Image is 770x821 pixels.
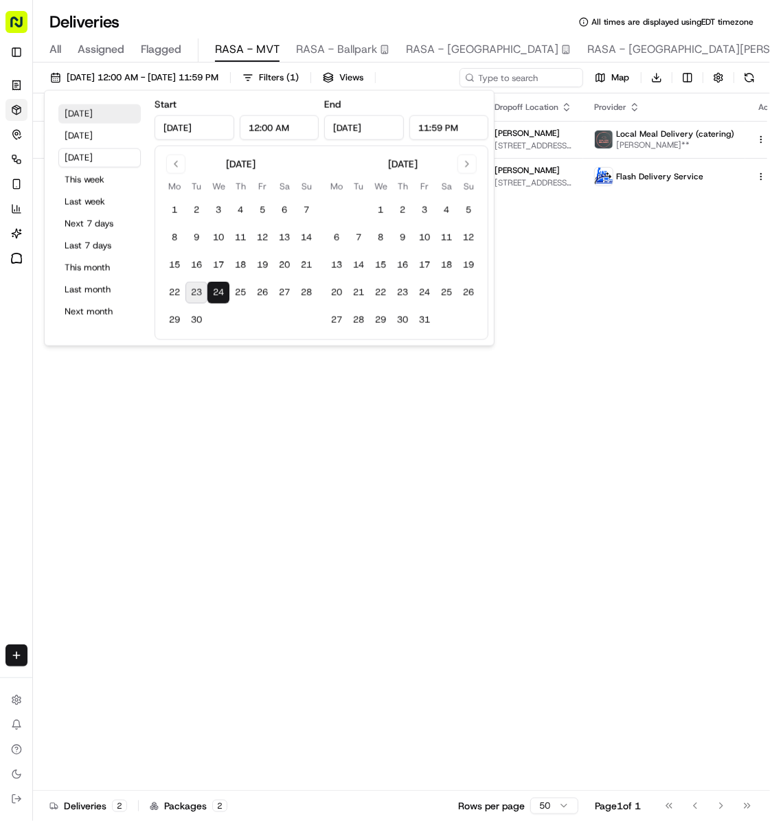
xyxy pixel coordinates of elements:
button: 16 [392,254,414,276]
span: Local Meal Delivery (catering) [616,128,734,139]
button: 6 [273,199,295,221]
input: Got a question? Start typing here... [36,88,247,102]
button: 8 [163,227,185,249]
span: All [49,41,61,58]
button: 12 [457,227,479,249]
span: Flash Delivery Service [616,171,703,182]
div: Page 1 of 1 [595,799,641,813]
th: Friday [414,179,435,194]
button: 5 [251,199,273,221]
input: Type to search [460,68,583,87]
span: • [114,212,119,223]
button: 3 [414,199,435,221]
button: 23 [392,282,414,304]
span: Filters [259,71,299,84]
button: 12 [251,227,273,249]
span: [PERSON_NAME]** [616,139,734,150]
button: 27 [273,282,295,304]
span: Knowledge Base [27,306,105,320]
img: 1724597045416-56b7ee45-8013-43a0-a6f9-03cb97ddad50 [29,131,54,155]
button: 22 [370,282,392,304]
button: 20 [326,282,348,304]
th: Sunday [457,179,479,194]
input: Time [240,115,319,140]
button: 25 [229,282,251,304]
span: [PERSON_NAME] [43,212,111,223]
button: 31 [414,309,435,331]
span: [STREET_ADDRESS][US_STATE] [495,140,572,151]
button: 17 [207,254,229,276]
button: 30 [185,309,207,331]
div: 2 [212,800,227,812]
button: Start new chat [234,135,250,151]
button: 23 [185,282,207,304]
th: Tuesday [185,179,207,194]
button: 22 [163,282,185,304]
button: 7 [348,227,370,249]
div: Past conversations [14,178,92,189]
button: 9 [392,227,414,249]
button: 21 [348,282,370,304]
img: Toast logo [11,253,22,263]
img: Nash [14,13,41,41]
button: [DATE] [58,148,141,168]
input: Date [155,115,234,140]
th: Thursday [229,179,251,194]
button: 10 [207,227,229,249]
span: Assigned [78,41,124,58]
button: 4 [229,199,251,221]
button: 17 [414,254,435,276]
button: 28 [295,282,317,304]
button: Last week [58,192,141,212]
span: RASA - MVT [215,41,280,58]
div: Packages [150,799,227,813]
span: [PERSON_NAME] [495,128,560,139]
button: 15 [163,254,185,276]
span: [PERSON_NAME] [495,165,560,176]
button: 10 [414,227,435,249]
th: Thursday [392,179,414,194]
button: 4 [435,199,457,221]
button: 20 [273,254,295,276]
span: Provider [594,102,626,113]
button: 18 [229,254,251,276]
p: Rows per page [458,799,525,813]
button: 13 [273,227,295,249]
input: Time [409,115,489,140]
button: Map [589,68,635,87]
img: lmd_logo.png [595,131,613,148]
span: RASA - Ballpark [296,41,377,58]
span: All times are displayed using EDT timezone [591,16,754,27]
div: Deliveries [49,799,127,813]
img: main-logo.png [595,168,613,185]
div: 2 [112,800,127,812]
button: 30 [392,309,414,331]
button: 29 [163,309,185,331]
button: [DATE] [58,126,141,146]
span: [DATE] [122,212,150,223]
button: 8 [370,227,392,249]
span: Flagged [141,41,181,58]
button: 5 [457,199,479,221]
th: Friday [251,179,273,194]
button: Go to previous month [166,155,185,174]
button: 16 [185,254,207,276]
th: Monday [163,179,185,194]
a: Powered byPylon [97,339,166,350]
th: Saturday [435,179,457,194]
th: Monday [326,179,348,194]
button: Views [317,68,370,87]
a: Toast [5,247,27,269]
img: Jonathan Racinos [14,199,36,221]
button: 6 [326,227,348,249]
th: Sunday [295,179,317,194]
button: 26 [457,282,479,304]
button: 29 [370,309,392,331]
button: 11 [229,227,251,249]
span: ( 1 ) [286,71,299,84]
button: 27 [326,309,348,331]
button: 19 [457,254,479,276]
button: 19 [251,254,273,276]
button: 21 [295,254,317,276]
span: • [114,249,119,260]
